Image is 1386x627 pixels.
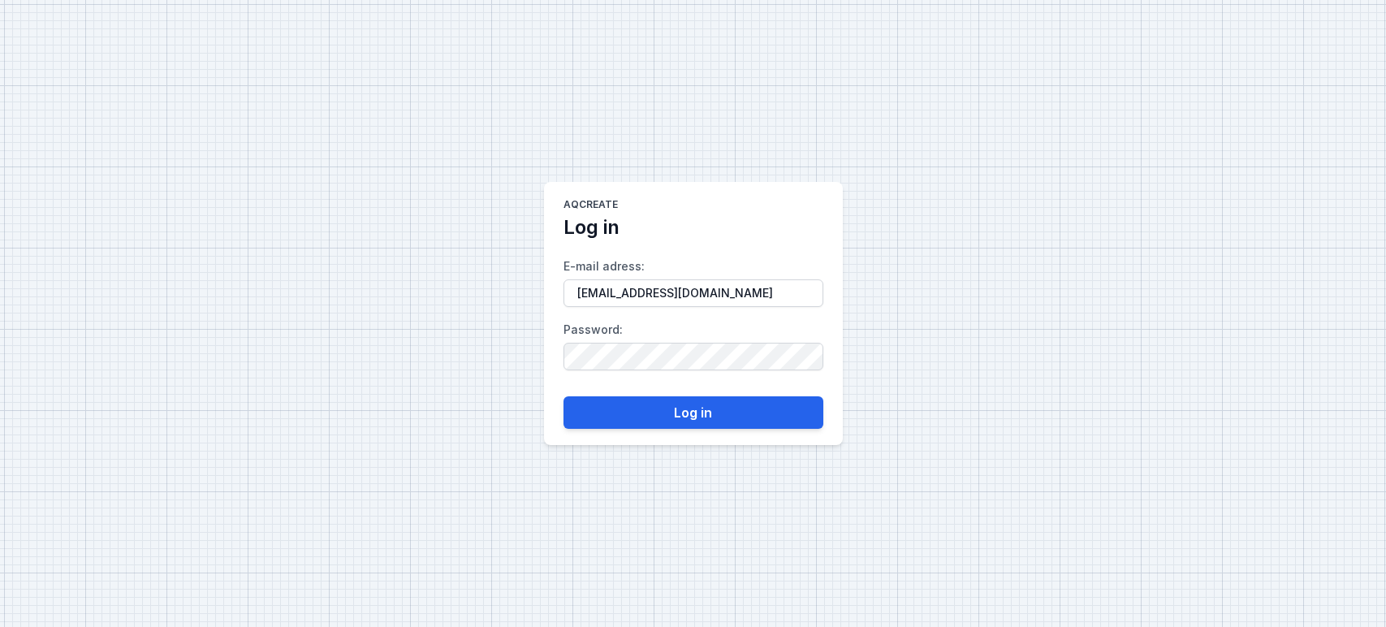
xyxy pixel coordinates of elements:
[563,253,823,307] label: E-mail adress :
[563,317,823,370] label: Password :
[563,214,620,240] h2: Log in
[563,279,823,307] input: E-mail adress:
[563,198,618,214] h1: AQcreate
[563,396,823,429] button: Log in
[563,343,823,370] input: Password:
